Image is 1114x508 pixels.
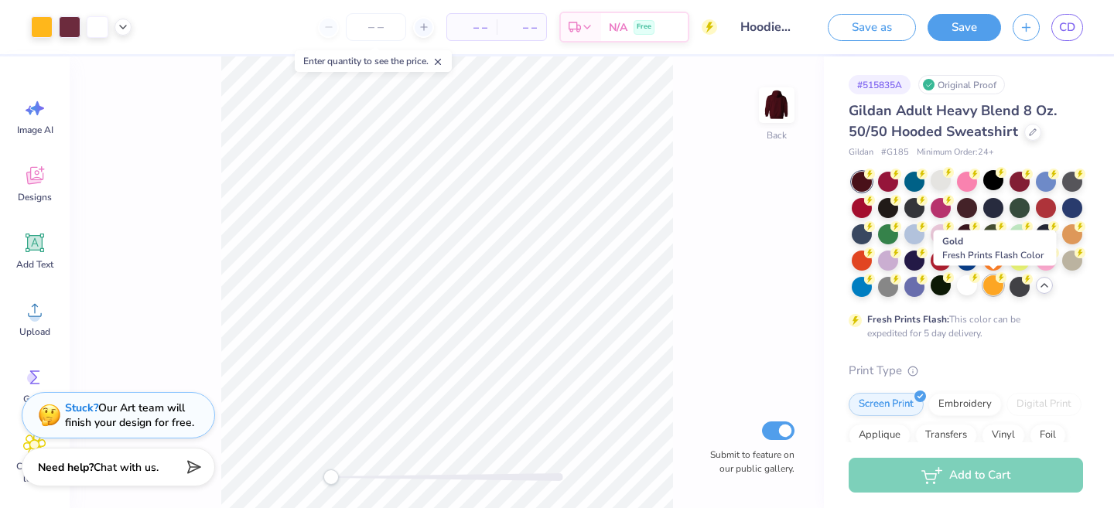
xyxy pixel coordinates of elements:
[867,312,1058,340] div: This color can be expedited for 5 day delivery.
[928,393,1002,416] div: Embroidery
[16,258,53,271] span: Add Text
[1030,424,1066,447] div: Foil
[702,448,794,476] label: Submit to feature on our public gallery.
[849,362,1083,380] div: Print Type
[928,14,1001,41] button: Save
[637,22,651,32] span: Free
[849,424,911,447] div: Applique
[65,401,194,430] div: Our Art team will finish your design for free.
[849,393,924,416] div: Screen Print
[65,401,98,415] strong: Stuck?
[828,14,916,41] button: Save as
[915,424,977,447] div: Transfers
[1059,19,1075,36] span: CD
[17,124,53,136] span: Image AI
[1006,393,1082,416] div: Digital Print
[38,460,94,475] strong: Need help?
[18,191,52,203] span: Designs
[94,460,159,475] span: Chat with us.
[849,101,1057,141] span: Gildan Adult Heavy Blend 8 Oz. 50/50 Hooded Sweatshirt
[761,90,792,121] img: Back
[982,424,1025,447] div: Vinyl
[849,75,911,94] div: # 515835A
[506,19,537,36] span: – –
[295,50,452,72] div: Enter quantity to see the price.
[767,128,787,142] div: Back
[934,230,1057,266] div: Gold
[19,326,50,338] span: Upload
[729,12,805,43] input: Untitled Design
[849,146,873,159] span: Gildan
[609,19,627,36] span: N/A
[456,19,487,36] span: – –
[917,146,994,159] span: Minimum Order: 24 +
[323,469,339,485] div: Accessibility label
[867,313,949,326] strong: Fresh Prints Flash:
[918,75,1005,94] div: Original Proof
[346,13,406,41] input: – –
[881,146,909,159] span: # G185
[942,249,1044,261] span: Fresh Prints Flash Color
[9,460,60,485] span: Clipart & logos
[1051,14,1083,41] a: CD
